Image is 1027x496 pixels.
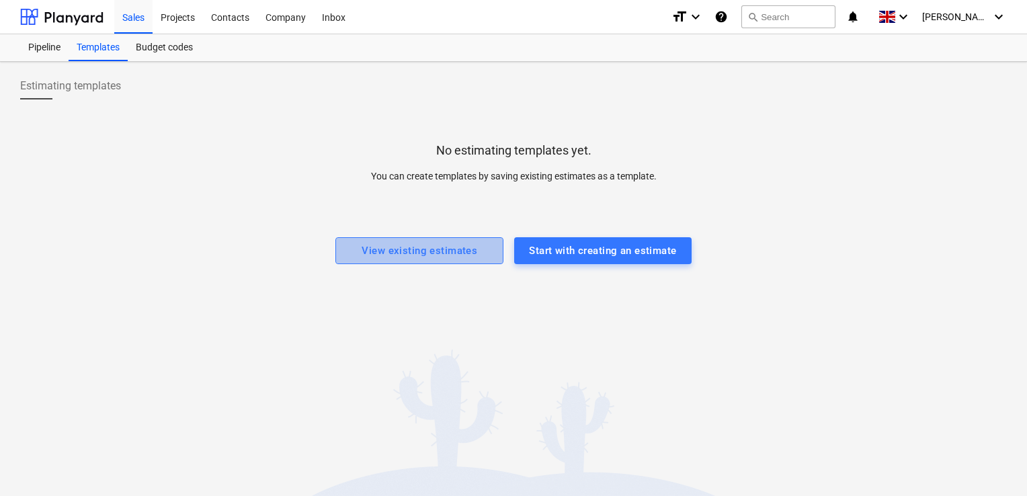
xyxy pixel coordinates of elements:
span: Estimating templates [20,78,121,94]
p: You can create templates by saving existing estimates as a template. [267,169,760,183]
a: Templates [69,34,128,61]
p: No estimating templates yet. [436,142,591,159]
button: Search [741,5,835,28]
i: keyboard_arrow_down [991,9,1007,25]
a: Pipeline [20,34,69,61]
div: Start with creating an estimate [529,242,676,259]
i: format_size [671,9,688,25]
span: [PERSON_NAME] [922,11,989,22]
button: View existing estimates [335,237,503,264]
a: Budget codes [128,34,201,61]
i: keyboard_arrow_down [895,9,911,25]
i: keyboard_arrow_down [688,9,704,25]
iframe: Chat Widget [960,431,1027,496]
i: notifications [846,9,860,25]
div: View existing estimates [362,242,477,259]
button: Start with creating an estimate [514,237,691,264]
span: search [747,11,758,22]
i: Knowledge base [714,9,728,25]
